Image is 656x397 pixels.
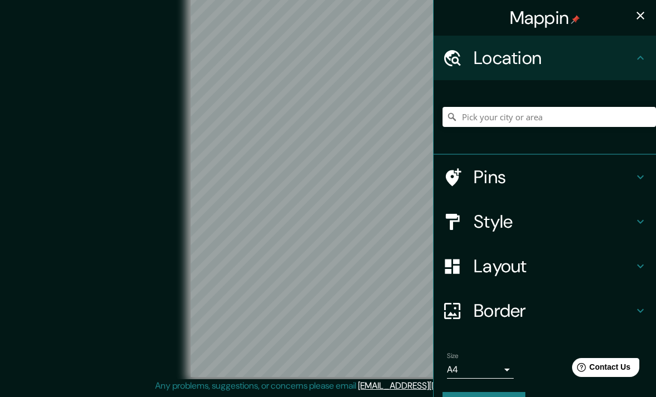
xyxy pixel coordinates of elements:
[510,7,580,29] h4: Mappin
[434,288,656,333] div: Border
[434,199,656,244] div: Style
[474,166,634,188] h4: Pins
[434,36,656,80] div: Location
[447,351,459,361] label: Size
[358,380,495,391] a: [EMAIL_ADDRESS][DOMAIN_NAME]
[434,244,656,288] div: Layout
[474,255,634,277] h4: Layout
[155,379,497,393] p: Any problems, suggestions, or concerns please email .
[474,300,634,322] h4: Border
[571,15,580,24] img: pin-icon.png
[557,354,644,385] iframe: Help widget launcher
[474,210,634,233] h4: Style
[443,107,656,127] input: Pick your city or area
[434,155,656,199] div: Pins
[447,361,514,379] div: A4
[474,47,634,69] h4: Location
